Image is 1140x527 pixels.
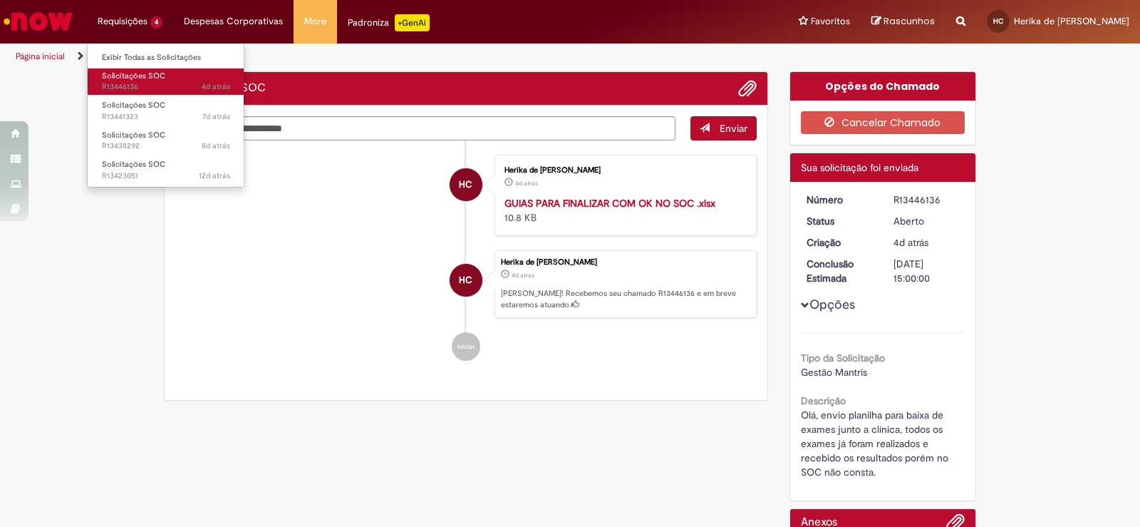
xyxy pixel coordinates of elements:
[199,170,230,181] time: 17/08/2025 22:33:17
[202,140,230,151] span: 8d atrás
[202,81,230,92] time: 25/08/2025 19:05:22
[16,51,65,62] a: Página inicial
[1014,15,1129,27] span: Herika de [PERSON_NAME]
[88,128,244,154] a: Aberto R13438292 : Solicitações SOC
[102,71,165,81] span: Solicitações SOC
[102,140,230,152] span: R13438292
[796,257,883,285] dt: Conclusão Estimada
[801,352,885,364] b: Tipo da Solicitação
[88,50,244,66] a: Exibir Todas as Solicitações
[893,257,960,285] div: [DATE] 15:00:00
[175,250,757,319] li: Herika de Fatima Camargos
[801,366,867,379] span: Gestão Mantris
[801,394,846,407] b: Descrição
[102,170,230,182] span: R13423051
[348,14,430,31] div: Padroniza
[202,140,230,151] time: 22/08/2025 05:49:45
[395,14,430,31] p: +GenAi
[801,111,965,134] button: Cancelar Chamado
[515,179,538,188] span: 4d atrás
[893,214,960,228] div: Aberto
[883,14,935,28] span: Rascunhos
[801,161,918,174] span: Sua solicitação foi enviada
[98,14,147,29] span: Requisições
[512,271,534,280] time: 25/08/2025 19:05:21
[811,14,850,29] span: Favoritos
[450,168,482,201] div: Herika de Fatima Camargos
[504,166,742,175] div: Herika de [PERSON_NAME]
[796,235,883,250] dt: Criação
[504,196,742,225] div: 10.8 KB
[202,81,230,92] span: 4d atrás
[102,111,230,123] span: R13441323
[304,14,326,29] span: More
[102,130,165,140] span: Solicitações SOC
[88,98,244,124] a: Aberto R13441323 : Solicitações SOC
[501,288,749,310] p: [PERSON_NAME]! Recebemos seu chamado R13446136 e em breve estaremos atuando.
[88,157,244,183] a: Aberto R13423051 : Solicitações SOC
[893,193,960,207] div: R13446136
[184,14,283,29] span: Despesas Corporativas
[150,16,162,29] span: 4
[459,263,472,297] span: HC
[893,236,928,249] span: 4d atrás
[504,197,715,210] a: GUIAS PARA FINALIZAR COM OK NO SOC .xlsx
[202,111,230,122] span: 7d atrás
[501,258,749,267] div: Herika de [PERSON_NAME]
[515,179,538,188] time: 25/08/2025 19:04:54
[202,111,230,122] time: 22/08/2025 19:21:39
[720,122,747,135] span: Enviar
[893,236,928,249] time: 25/08/2025 19:05:21
[993,16,1003,26] span: HC
[87,43,244,188] ul: Requisições
[512,271,534,280] span: 4d atrás
[459,168,472,202] span: HC
[796,214,883,228] dt: Status
[893,235,960,250] div: 25/08/2025 19:05:21
[175,116,675,140] textarea: Digite sua mensagem aqui...
[796,193,883,207] dt: Número
[199,170,230,181] span: 12d atrás
[690,116,757,140] button: Enviar
[1,7,75,36] img: ServiceNow
[790,72,976,101] div: Opções do Chamado
[88,68,244,95] a: Aberto R13446136 : Solicitações SOC
[738,79,757,98] button: Adicionar anexos
[450,264,482,297] div: Herika de Fatima Camargos
[102,81,230,93] span: R13446136
[175,140,757,376] ul: Histórico de tíquete
[102,159,165,170] span: Solicitações SOC
[871,15,935,29] a: Rascunhos
[801,409,951,479] span: Olá, envio planilha para baixa de exames junto a clínica, todos os exames já foram realizados e r...
[11,44,750,70] ul: Trilhas de página
[102,100,165,111] span: Solicitações SOC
